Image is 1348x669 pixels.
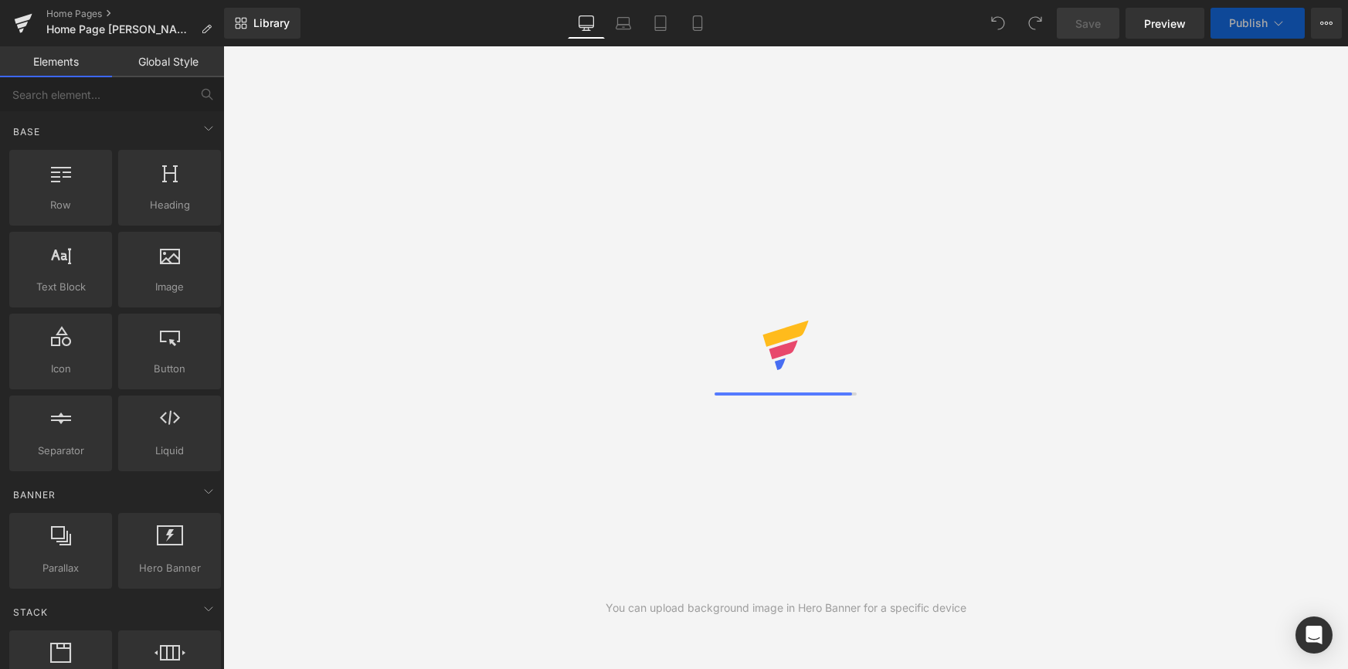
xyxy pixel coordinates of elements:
span: Liquid [123,443,216,459]
div: Open Intercom Messenger [1295,616,1333,654]
a: Tablet [642,8,679,39]
span: Hero Banner [123,560,216,576]
span: Publish [1229,17,1268,29]
span: Icon [14,361,107,377]
span: Text Block [14,279,107,295]
button: More [1311,8,1342,39]
div: You can upload background image in Hero Banner for a specific device [606,599,966,616]
a: Global Style [112,46,224,77]
span: Button [123,361,216,377]
a: Preview [1126,8,1204,39]
span: Preview [1144,15,1186,32]
span: Parallax [14,560,107,576]
span: Home Page [PERSON_NAME] [46,23,195,36]
span: Save [1075,15,1101,32]
a: New Library [224,8,300,39]
a: Home Pages [46,8,224,20]
button: Undo [983,8,1014,39]
span: Library [253,16,290,30]
span: Image [123,279,216,295]
a: Desktop [568,8,605,39]
a: Laptop [605,8,642,39]
span: Stack [12,605,49,620]
button: Publish [1210,8,1305,39]
span: Banner [12,487,57,502]
button: Redo [1020,8,1051,39]
span: Row [14,197,107,213]
span: Base [12,124,42,139]
a: Mobile [679,8,716,39]
span: Separator [14,443,107,459]
span: Heading [123,197,216,213]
